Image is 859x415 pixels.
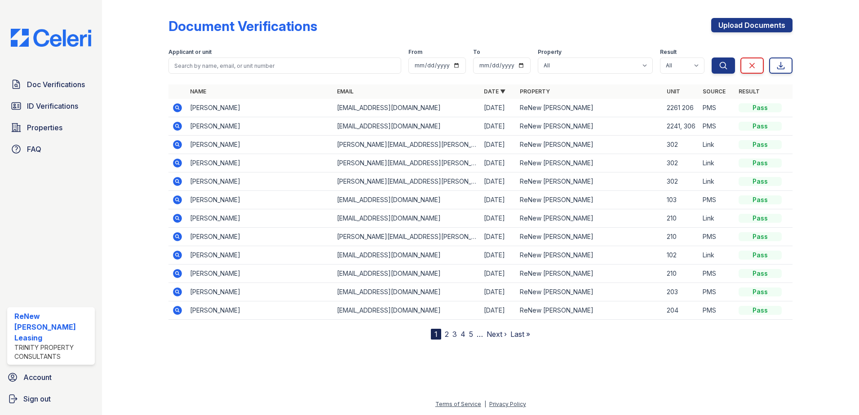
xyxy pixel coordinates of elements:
div: Pass [739,214,782,223]
label: Property [538,49,562,56]
td: [PERSON_NAME] [186,228,333,246]
div: 1 [431,329,441,340]
td: Link [699,246,735,265]
input: Search by name, email, or unit number [168,57,401,74]
td: ReNew [PERSON_NAME] [516,301,663,320]
td: [DATE] [480,283,516,301]
td: 2261 206 [663,99,699,117]
td: Link [699,136,735,154]
td: [PERSON_NAME][EMAIL_ADDRESS][PERSON_NAME][DOMAIN_NAME] [333,136,480,154]
div: Document Verifications [168,18,317,34]
span: FAQ [27,144,41,155]
span: Account [23,372,52,383]
td: 302 [663,154,699,172]
a: 2 [445,330,449,339]
img: CE_Logo_Blue-a8612792a0a2168367f1c8372b55b34899dd931a85d93a1a3d3e32e68fde9ad4.png [4,29,98,47]
span: … [477,329,483,340]
td: [DATE] [480,172,516,191]
div: Pass [739,269,782,278]
td: [EMAIL_ADDRESS][DOMAIN_NAME] [333,117,480,136]
a: ID Verifications [7,97,95,115]
div: Pass [739,159,782,168]
td: [PERSON_NAME] [186,191,333,209]
td: [EMAIL_ADDRESS][DOMAIN_NAME] [333,191,480,209]
td: [PERSON_NAME] [186,246,333,265]
td: 2241, 306 [663,117,699,136]
span: Sign out [23,393,51,404]
td: Link [699,154,735,172]
td: [DATE] [480,117,516,136]
a: Doc Verifications [7,75,95,93]
td: PMS [699,283,735,301]
td: [DATE] [480,209,516,228]
a: 4 [460,330,465,339]
td: [PERSON_NAME] [186,154,333,172]
td: [PERSON_NAME] [186,265,333,283]
td: 210 [663,228,699,246]
label: To [473,49,480,56]
div: Pass [739,251,782,260]
td: 203 [663,283,699,301]
td: [DATE] [480,136,516,154]
td: PMS [699,117,735,136]
td: 210 [663,265,699,283]
td: [PERSON_NAME] [186,172,333,191]
td: ReNew [PERSON_NAME] [516,228,663,246]
td: ReNew [PERSON_NAME] [516,283,663,301]
a: Email [337,88,354,95]
div: ReNew [PERSON_NAME] Leasing [14,311,91,343]
div: Pass [739,195,782,204]
td: ReNew [PERSON_NAME] [516,265,663,283]
div: Pass [739,103,782,112]
td: ReNew [PERSON_NAME] [516,117,663,136]
td: PMS [699,191,735,209]
a: 3 [452,330,457,339]
a: Upload Documents [711,18,793,32]
a: Last » [510,330,530,339]
td: 302 [663,136,699,154]
a: Account [4,368,98,386]
td: ReNew [PERSON_NAME] [516,191,663,209]
td: PMS [699,301,735,320]
td: PMS [699,265,735,283]
td: [PERSON_NAME] [186,301,333,320]
td: PMS [699,228,735,246]
td: 102 [663,246,699,265]
td: 210 [663,209,699,228]
a: Terms of Service [435,401,481,407]
td: ReNew [PERSON_NAME] [516,99,663,117]
td: 302 [663,172,699,191]
td: [EMAIL_ADDRESS][DOMAIN_NAME] [333,209,480,228]
td: [EMAIL_ADDRESS][DOMAIN_NAME] [333,265,480,283]
div: Trinity Property Consultants [14,343,91,361]
td: [EMAIL_ADDRESS][DOMAIN_NAME] [333,301,480,320]
a: Property [520,88,550,95]
td: ReNew [PERSON_NAME] [516,246,663,265]
div: Pass [739,177,782,186]
label: From [408,49,422,56]
a: Sign out [4,390,98,408]
div: Pass [739,140,782,149]
span: Properties [27,122,62,133]
a: Result [739,88,760,95]
div: | [484,401,486,407]
td: [EMAIL_ADDRESS][DOMAIN_NAME] [333,283,480,301]
td: [DATE] [480,154,516,172]
td: [PERSON_NAME][EMAIL_ADDRESS][PERSON_NAME][DOMAIN_NAME] [333,228,480,246]
div: Pass [739,122,782,131]
td: [PERSON_NAME] [186,99,333,117]
td: [PERSON_NAME] [186,283,333,301]
td: [PERSON_NAME][EMAIL_ADDRESS][PERSON_NAME][DOMAIN_NAME] [333,154,480,172]
a: 5 [469,330,473,339]
td: ReNew [PERSON_NAME] [516,136,663,154]
td: ReNew [PERSON_NAME] [516,209,663,228]
td: Link [699,172,735,191]
td: [PERSON_NAME] [186,117,333,136]
div: Pass [739,287,782,296]
td: 103 [663,191,699,209]
td: [EMAIL_ADDRESS][DOMAIN_NAME] [333,99,480,117]
span: ID Verifications [27,101,78,111]
a: Next › [487,330,507,339]
div: Pass [739,232,782,241]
